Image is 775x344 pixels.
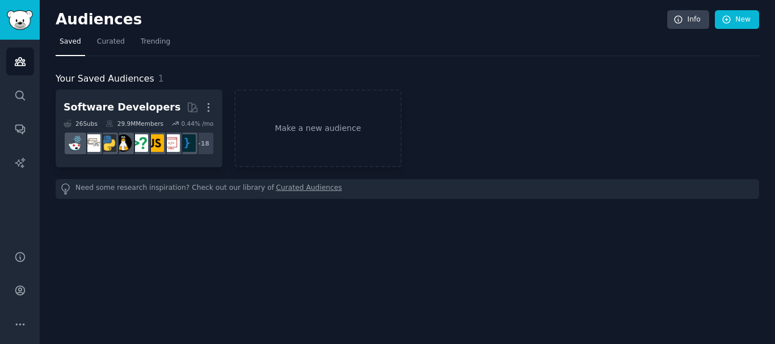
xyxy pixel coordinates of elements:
img: cscareerquestions [130,134,148,152]
div: 29.9M Members [106,120,163,128]
img: javascript [146,134,164,152]
span: Curated [97,37,125,47]
img: linux [115,134,132,152]
div: Software Developers [64,100,180,114]
h2: Audiences [56,11,667,29]
img: learnpython [83,134,100,152]
div: 26 Sub s [64,120,98,128]
div: + 18 [191,131,214,155]
a: Info [667,10,709,29]
a: New [715,10,759,29]
img: Python [99,134,116,152]
img: reactjs [67,134,85,152]
img: programming [178,134,196,152]
span: Trending [141,37,170,47]
div: Need some research inspiration? Check out our library of [56,179,759,199]
span: Saved [60,37,81,47]
a: Curated [93,33,129,56]
span: Your Saved Audiences [56,72,154,86]
span: 1 [158,73,164,84]
a: Saved [56,33,85,56]
img: GummySearch logo [7,10,33,30]
a: Make a new audience [234,90,401,167]
a: Software Developers26Subs29.9MMembers0.44% /mo+18programmingwebdevjavascriptcscareerquestionslinu... [56,90,222,167]
img: webdev [162,134,180,152]
a: Curated Audiences [276,183,342,195]
div: 0.44 % /mo [181,120,213,128]
a: Trending [137,33,174,56]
